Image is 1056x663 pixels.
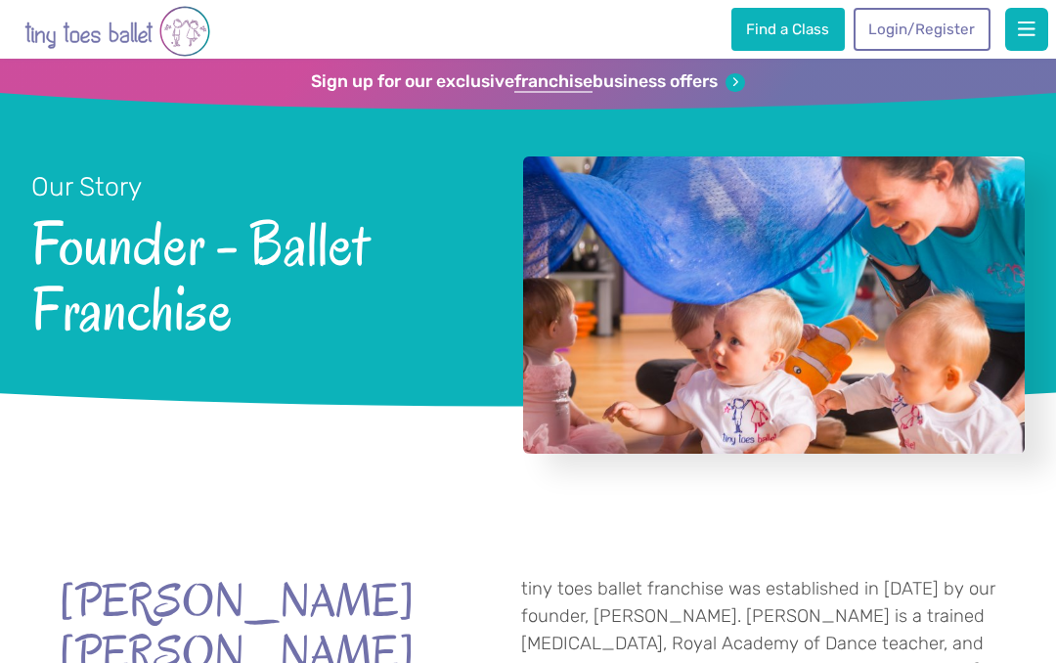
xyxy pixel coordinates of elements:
[31,204,478,342] span: Founder - Ballet Franchise
[731,8,845,51] a: Find a Class
[24,4,210,59] img: tiny toes ballet
[311,71,744,93] a: Sign up for our exclusivefranchisebusiness offers
[514,71,593,93] strong: franchise
[31,171,142,202] small: Our Story
[854,8,990,51] a: Login/Register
